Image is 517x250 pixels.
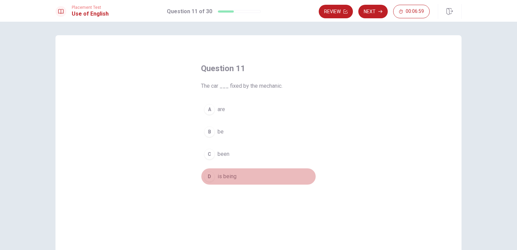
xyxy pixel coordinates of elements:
h1: Use of English [72,10,109,18]
h1: Question 11 of 30 [167,7,212,16]
button: Aare [201,101,316,118]
h4: Question 11 [201,63,316,74]
div: D [204,171,215,182]
span: The car ___ fixed by the mechanic. [201,82,316,90]
span: be [218,128,224,136]
button: Next [358,5,388,18]
button: Review [319,5,353,18]
div: B [204,126,215,137]
button: 00:06:59 [393,5,430,18]
div: A [204,104,215,115]
div: C [204,149,215,160]
span: are [218,105,225,113]
span: been [218,150,229,158]
span: 00:06:59 [406,9,424,14]
button: Dis being [201,168,316,185]
span: is being [218,172,237,181]
button: Cbeen [201,146,316,163]
span: Placement Test [72,5,109,10]
button: Bbe [201,123,316,140]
